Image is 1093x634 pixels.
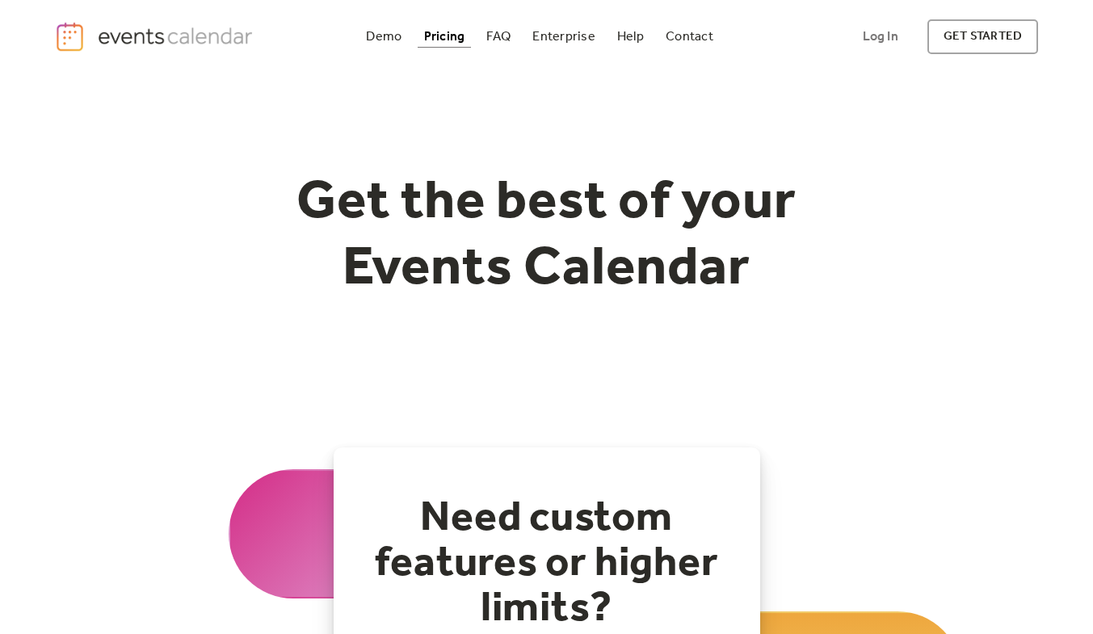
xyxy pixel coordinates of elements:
a: Demo [359,26,408,48]
h1: Get the best of your Events Calendar [237,170,857,302]
a: Help [611,26,650,48]
div: Enterprise [532,32,595,41]
h2: Need custom features or higher limits? [366,496,728,632]
a: get started [927,19,1038,54]
a: Pricing [418,26,472,48]
a: Contact [659,26,720,48]
div: Help [617,32,644,41]
a: Log In [847,19,914,54]
div: FAQ [486,32,511,41]
div: Demo [366,32,401,41]
div: Pricing [424,32,465,41]
div: Contact [666,32,713,41]
a: Enterprise [526,26,601,48]
a: FAQ [480,26,517,48]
